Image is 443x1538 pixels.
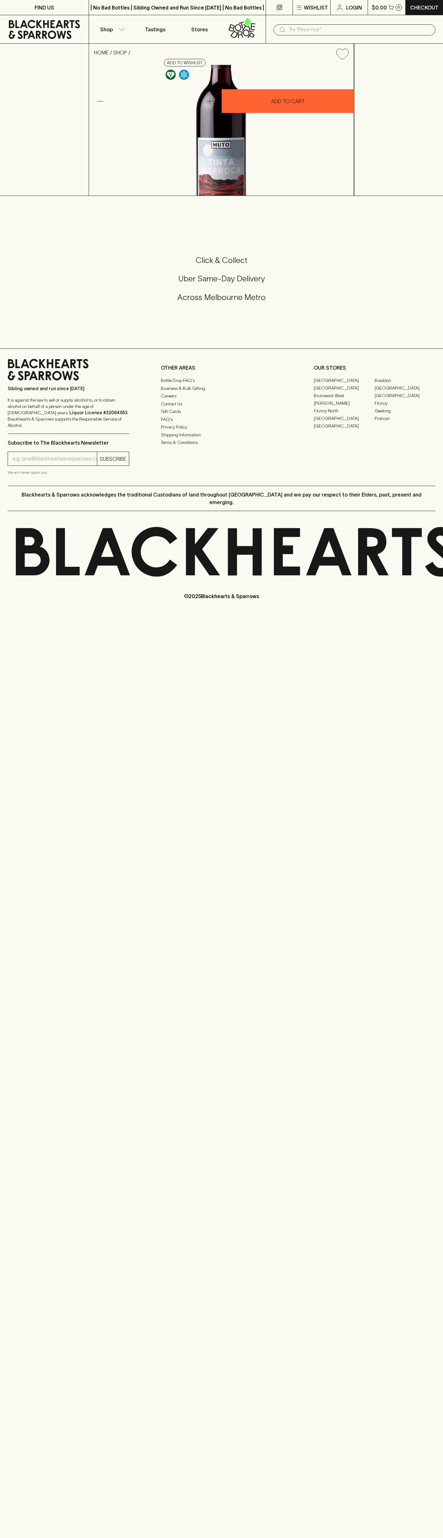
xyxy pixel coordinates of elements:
button: Add to wishlist [334,46,351,62]
p: SUBSCRIBE [100,455,126,463]
a: Careers [161,392,282,400]
h5: Across Melbourne Metro [8,292,435,303]
strong: Liquor License #32064953 [69,410,128,415]
p: ADD TO CART [271,97,305,105]
p: Subscribe to The Blackhearts Newsletter [8,439,129,447]
p: Login [346,4,362,11]
a: [GEOGRAPHIC_DATA] [314,377,375,384]
p: It is against the law to sell or supply alcohol to, or to obtain alcohol on behalf of a person un... [8,397,129,428]
a: Bottle Drop FAQ's [161,377,282,385]
a: [PERSON_NAME] [314,399,375,407]
a: Braddon [375,377,435,384]
p: Sibling owned and run since [DATE] [8,385,129,392]
button: ADD TO CART [222,89,354,113]
input: Try "Pinot noir" [289,25,430,35]
button: SUBSCRIBE [97,452,129,466]
p: Wishlist [304,4,328,11]
h5: Click & Collect [8,255,435,266]
a: Privacy Policy [161,423,282,431]
a: Tastings [133,15,177,43]
a: Brunswick West [314,392,375,399]
button: Add to wishlist [164,59,206,66]
button: Shop [89,15,133,43]
p: Checkout [410,4,439,11]
a: Contact Us [161,400,282,408]
a: Shipping Information [161,431,282,439]
a: Prahran [375,415,435,422]
a: [GEOGRAPHIC_DATA] [314,384,375,392]
a: [GEOGRAPHIC_DATA] [375,384,435,392]
p: OTHER AREAS [161,364,282,372]
a: Fitzroy North [314,407,375,415]
h5: Uber Same-Day Delivery [8,273,435,284]
p: FIND US [35,4,54,11]
a: [GEOGRAPHIC_DATA] [314,415,375,422]
a: [GEOGRAPHIC_DATA] [314,422,375,430]
a: FAQ's [161,416,282,423]
p: Blackhearts & Sparrows acknowledges the traditional Custodians of land throughout [GEOGRAPHIC_DAT... [12,491,431,506]
img: Vegan [166,70,176,80]
a: Gift Cards [161,408,282,416]
img: Chilled Red [179,70,189,80]
p: Shop [100,26,113,33]
a: Terms & Conditions [161,439,282,447]
p: Tastings [145,26,165,33]
a: HOME [94,50,109,55]
p: We will never spam you [8,469,129,476]
a: SHOP [113,50,127,55]
a: Geelong [375,407,435,415]
a: Wonderful as is, but a slight chill will enhance the aromatics and give it a beautiful crunch. [177,68,191,81]
a: Fitzroy [375,399,435,407]
p: $0.00 [372,4,387,11]
input: e.g. jane@blackheartsandsparrows.com.au [13,454,97,464]
img: 40938.png [89,65,354,196]
div: Call to action block [8,230,435,336]
p: 0 [397,6,400,9]
a: [GEOGRAPHIC_DATA] [375,392,435,399]
a: Stores [177,15,222,43]
p: Stores [191,26,208,33]
a: Business & Bulk Gifting [161,385,282,392]
a: Made without the use of any animal products. [164,68,177,81]
p: OUR STORES [314,364,435,372]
